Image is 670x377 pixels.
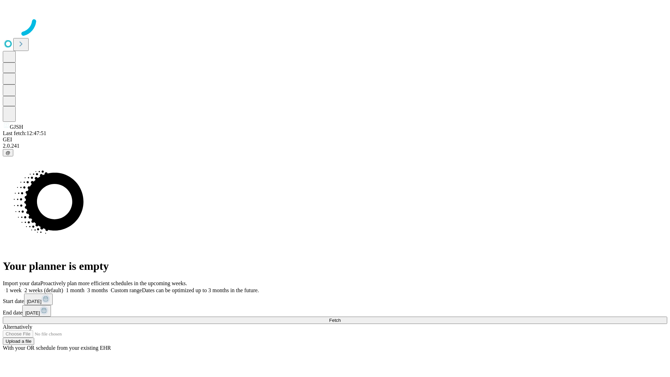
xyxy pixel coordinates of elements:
[3,280,40,286] span: Import your data
[6,150,10,155] span: @
[3,317,667,324] button: Fetch
[87,287,108,293] span: 3 months
[3,260,667,273] h1: Your planner is empty
[142,287,259,293] span: Dates can be optimized up to 3 months in the future.
[24,287,63,293] span: 2 weeks (default)
[3,338,34,345] button: Upload a file
[3,130,46,136] span: Last fetch: 12:47:51
[3,149,13,156] button: @
[25,310,40,316] span: [DATE]
[3,305,667,317] div: End date
[3,294,667,305] div: Start date
[24,294,53,305] button: [DATE]
[3,136,667,143] div: GEI
[111,287,142,293] span: Custom range
[66,287,84,293] span: 1 month
[40,280,187,286] span: Proactively plan more efficient schedules in the upcoming weeks.
[10,124,23,130] span: GJSH
[3,143,667,149] div: 2.0.241
[22,305,51,317] button: [DATE]
[3,345,111,351] span: With your OR schedule from your existing EHR
[3,324,32,330] span: Alternatively
[27,299,42,304] span: [DATE]
[329,318,341,323] span: Fetch
[6,287,22,293] span: 1 week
